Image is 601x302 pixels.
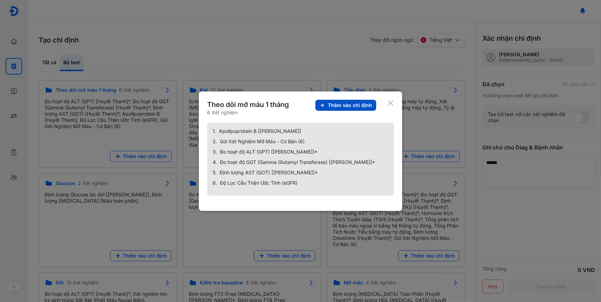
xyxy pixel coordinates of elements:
[220,169,318,176] span: Định lượng AST (GOT) [[PERSON_NAME]]*
[213,149,217,155] span: 3.
[315,100,376,111] button: Thêm vào chỉ định
[328,102,372,108] span: Thêm vào chỉ định
[213,159,217,165] span: 4.
[220,149,317,155] span: Đo hoạt độ ALT (GPT) [[PERSON_NAME]]*
[213,169,217,176] span: 5.
[213,138,217,145] span: 2.
[220,180,297,186] span: Độ Lọc Cầu Thận Ước Tính (eGFR)
[220,138,305,145] span: Gói Xét Nghiệm Mỡ Máu - Cơ Bản (6)
[207,109,290,116] div: 6 Xét nghiệm
[220,159,375,165] span: Đo hoạt độ GGT (Gamma Glutamyl Transferase) [[PERSON_NAME]]*
[207,100,290,109] div: Theo dõi mỡ máu 1 tháng
[219,128,301,134] span: Apolipoprotein B [[PERSON_NAME]]
[213,180,217,186] span: 6.
[213,128,216,134] span: 1.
